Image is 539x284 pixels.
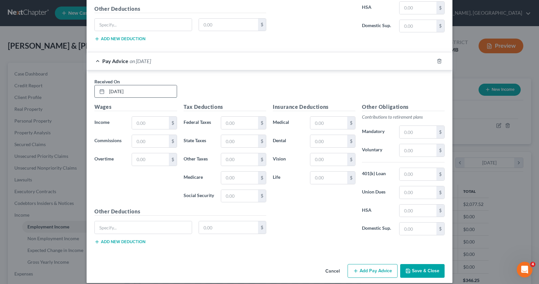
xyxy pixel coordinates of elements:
[359,186,396,199] label: Union Dues
[94,5,266,13] h5: Other Deductions
[94,119,109,125] span: Income
[400,2,436,14] input: 0.00
[169,135,177,147] div: $
[269,116,307,129] label: Medical
[94,208,266,216] h5: Other Deductions
[436,126,444,138] div: $
[362,103,445,111] h5: Other Obligations
[180,135,218,148] label: State Taxes
[132,117,169,129] input: 0.00
[95,221,192,234] input: Specify...
[180,190,218,203] label: Social Security
[102,58,128,64] span: Pay Advice
[258,190,266,202] div: $
[180,171,218,184] label: Medicare
[169,117,177,129] div: $
[400,186,436,199] input: 0.00
[221,117,258,129] input: 0.00
[359,144,396,157] label: Voluntary
[94,239,145,244] button: Add new deduction
[95,19,192,31] input: Specify...
[400,126,436,138] input: 0.00
[269,171,307,184] label: Life
[132,135,169,147] input: 0.00
[258,153,266,166] div: $
[348,264,398,278] button: Add Pay Advice
[221,153,258,166] input: 0.00
[269,135,307,148] label: Dental
[258,221,266,234] div: $
[169,153,177,166] div: $
[273,103,355,111] h5: Insurance Deductions
[359,1,396,14] label: HSA
[347,135,355,147] div: $
[359,222,396,235] label: Domestic Sup.
[107,85,177,98] input: MM/DD/YYYY
[436,144,444,157] div: $
[359,168,396,181] label: 401(k) Loan
[91,153,128,166] label: Overtime
[180,116,218,129] label: Federal Taxes
[436,205,444,217] div: $
[199,19,258,31] input: 0.00
[436,223,444,235] div: $
[400,264,445,278] button: Save & Close
[130,58,151,64] span: on [DATE]
[91,135,128,148] label: Commissions
[94,103,177,111] h5: Wages
[310,135,347,147] input: 0.00
[400,168,436,180] input: 0.00
[362,114,445,120] p: Contributions to retirement plans
[436,2,444,14] div: $
[221,172,258,184] input: 0.00
[517,262,532,277] iframe: Intercom live chat
[258,19,266,31] div: $
[258,135,266,147] div: $
[347,117,355,129] div: $
[359,125,396,139] label: Mandatory
[221,135,258,147] input: 0.00
[320,265,345,278] button: Cancel
[94,79,120,84] span: Received On
[199,221,258,234] input: 0.00
[359,20,396,33] label: Domestic Sup.
[436,186,444,199] div: $
[258,172,266,184] div: $
[221,190,258,202] input: 0.00
[400,144,436,157] input: 0.00
[359,204,396,217] label: HSA
[347,172,355,184] div: $
[436,20,444,32] div: $
[184,103,266,111] h5: Tax Deductions
[132,153,169,166] input: 0.00
[400,223,436,235] input: 0.00
[400,20,436,32] input: 0.00
[94,36,145,42] button: Add new deduction
[180,153,218,166] label: Other Taxes
[530,262,535,267] span: 4
[269,153,307,166] label: Vision
[436,168,444,180] div: $
[400,205,436,217] input: 0.00
[258,117,266,129] div: $
[347,153,355,166] div: $
[310,172,347,184] input: 0.00
[310,117,347,129] input: 0.00
[310,153,347,166] input: 0.00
